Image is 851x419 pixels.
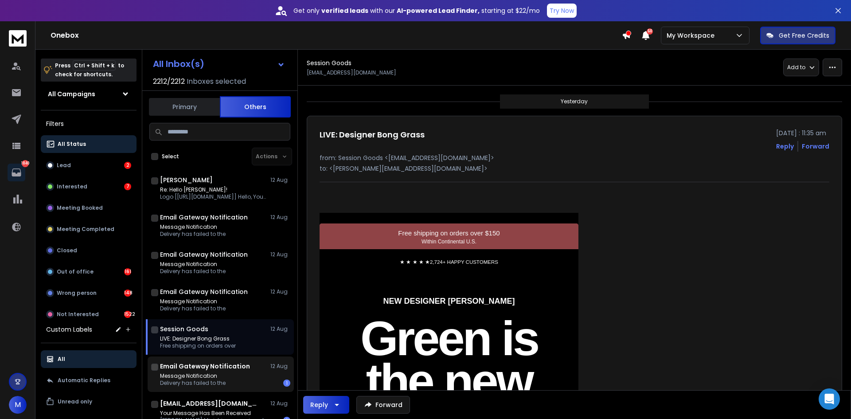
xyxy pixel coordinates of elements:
[356,396,410,414] button: Forward
[270,214,290,221] p: 12 Aug
[160,287,248,296] h1: Email Gateway Notification
[160,410,266,417] p: Your Message Has Been Received
[160,261,226,268] p: Message Notification
[55,61,124,79] p: Press to check for shortcuts.
[422,239,476,245] span: Within Continental U.S.
[57,290,97,297] p: Wrong person
[160,342,236,349] p: Free shipping on orders over
[430,259,498,265] span: 2,724+ HAPPY CUSTOMERS
[398,229,500,237] span: Free shipping on orders over $150
[303,396,349,414] button: Reply
[160,305,226,312] p: Delivery has failed to the
[46,325,92,334] h3: Custom Labels
[73,60,116,70] span: Ctrl + Shift + k
[270,288,290,295] p: 12 Aug
[160,193,266,200] p: Logo [[URL][DOMAIN_NAME]] Hello, You just contacted me by
[561,98,588,105] p: Yesterday
[160,399,258,408] h1: [EMAIL_ADDRESS][DOMAIN_NAME]
[160,268,226,275] p: Delivery has failed to the
[57,311,99,318] p: Not Interested
[57,162,71,169] p: Lead
[160,362,250,371] h1: Email Gateway Notification
[124,290,131,297] div: 148
[307,69,396,76] p: [EMAIL_ADDRESS][DOMAIN_NAME]
[779,31,829,40] p: Get Free Credits
[270,251,290,258] p: 12 Aug
[41,178,137,196] button: Interested7
[41,157,137,174] button: Lead2
[802,142,829,151] div: Forward
[160,231,226,238] p: Delivery has failed to the
[321,6,368,15] strong: verified leads
[153,76,185,87] span: 2212 / 2212
[160,176,213,184] h1: [PERSON_NAME]
[270,325,290,333] p: 12 Aug
[160,250,248,259] h1: Email Gateway Notification
[220,96,291,117] button: Others
[162,153,179,160] label: Select
[776,142,794,151] button: Reply
[149,97,220,117] button: Primary
[41,393,137,411] button: Unread only
[41,372,137,389] button: Automatic Replies
[57,268,94,275] p: Out of office
[400,259,498,265] span: ★ ★ ★ ★ ★
[383,297,515,305] strong: NEW DESIGNER [PERSON_NAME]
[51,30,622,41] h1: Onebox
[124,311,131,318] div: 1522
[320,153,829,162] p: from: Session Goods <[EMAIL_ADDRESS][DOMAIN_NAME]>
[160,335,236,342] p: LIVE: Designer Bong Grass
[320,129,425,141] h1: LIVE: Designer Bong Grass
[124,162,131,169] div: 2
[160,298,226,305] p: Message Notification
[550,6,574,15] p: Try Now
[41,220,137,238] button: Meeting Completed
[41,135,137,153] button: All Status
[41,199,137,217] button: Meeting Booked
[397,6,480,15] strong: AI-powered Lead Finder,
[293,6,540,15] p: Get only with our starting at $22/mo
[9,30,27,47] img: logo
[787,64,805,71] p: Add to
[8,164,25,181] a: 1840
[57,226,114,233] p: Meeting Completed
[153,59,204,68] h1: All Inbox(s)
[547,4,577,18] button: Try Now
[57,183,87,190] p: Interested
[22,160,29,167] p: 1840
[160,186,266,193] p: Re: Hello [PERSON_NAME]!
[41,117,137,130] h3: Filters
[283,380,290,387] div: 1
[41,242,137,259] button: Closed
[160,223,226,231] p: Message Notification
[57,247,77,254] p: Closed
[760,27,835,44] button: Get Free Credits
[41,85,137,103] button: All Campaigns
[48,90,95,98] h1: All Campaigns
[160,213,248,222] h1: Email Gateway Notification
[270,400,290,407] p: 12 Aug
[776,129,829,137] p: [DATE] : 11:35 am
[9,396,27,414] button: M
[58,356,65,363] p: All
[187,76,246,87] h3: Inboxes selected
[41,263,137,281] button: Out of office161
[320,164,829,173] p: to: <[PERSON_NAME][EMAIL_ADDRESS][DOMAIN_NAME]>
[160,325,208,333] h1: Session Goods
[41,305,137,323] button: Not Interested1522
[58,398,92,405] p: Unread only
[310,400,328,409] div: Reply
[58,377,110,384] p: Automatic Replies
[41,284,137,302] button: Wrong person148
[160,372,226,380] p: Message Notification
[57,204,103,211] p: Meeting Booked
[647,28,653,35] span: 50
[124,183,131,190] div: 7
[58,141,86,148] p: All Status
[819,388,840,410] div: Open Intercom Messenger
[667,31,718,40] p: My Workspace
[146,55,292,73] button: All Inbox(s)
